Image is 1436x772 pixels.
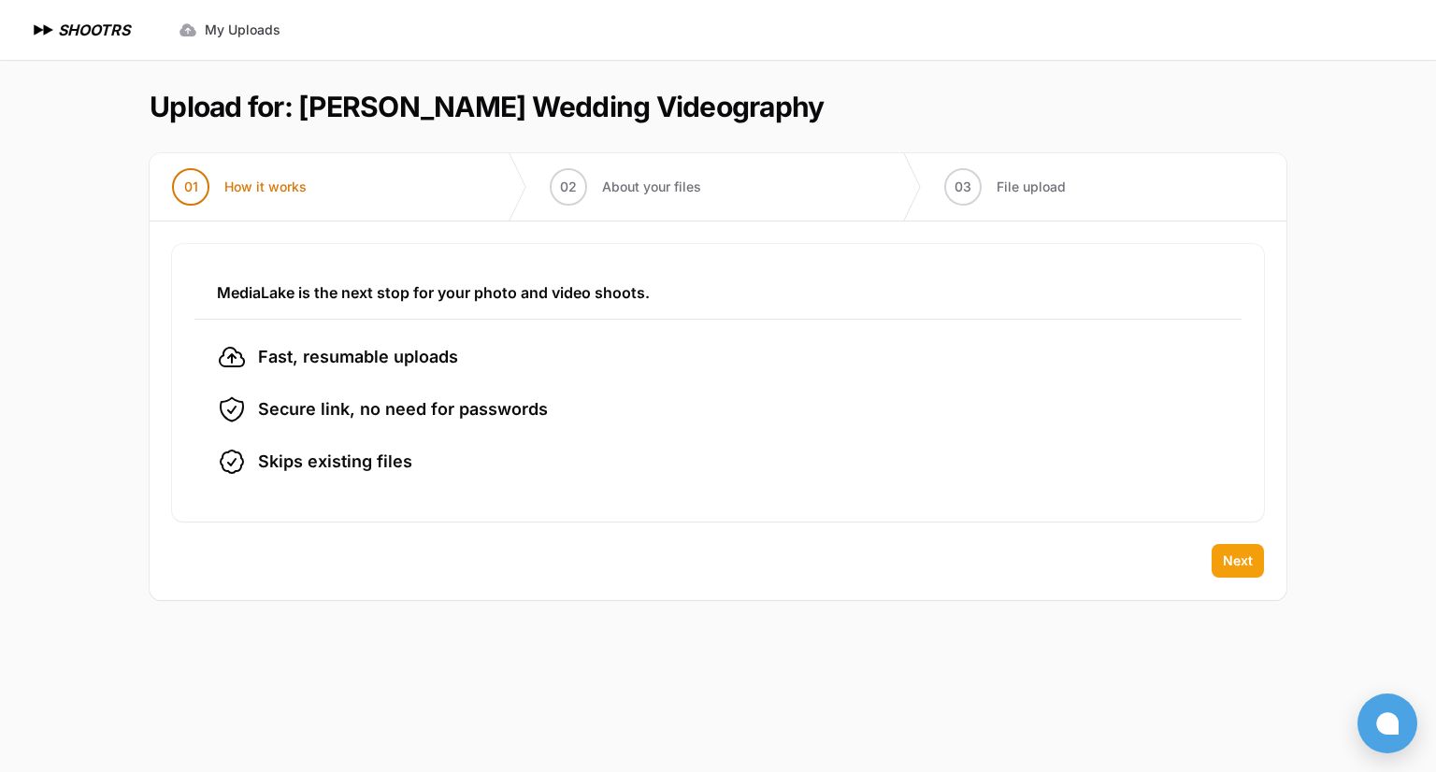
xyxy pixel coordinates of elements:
[184,178,198,196] span: 01
[30,19,58,41] img: SHOOTRS
[560,178,577,196] span: 02
[922,153,1088,221] button: 03 File upload
[150,90,824,123] h1: Upload for: [PERSON_NAME] Wedding Videography
[217,281,1219,304] h3: MediaLake is the next stop for your photo and video shoots.
[167,13,292,47] a: My Uploads
[602,178,701,196] span: About your files
[1223,551,1253,570] span: Next
[527,153,724,221] button: 02 About your files
[58,19,130,41] h1: SHOOTRS
[150,153,329,221] button: 01 How it works
[258,449,412,475] span: Skips existing files
[258,396,548,422] span: Secure link, no need for passwords
[205,21,280,39] span: My Uploads
[1357,693,1417,753] button: Open chat window
[224,178,307,196] span: How it works
[1212,544,1264,578] button: Next
[997,178,1066,196] span: File upload
[955,178,971,196] span: 03
[258,344,458,370] span: Fast, resumable uploads
[30,19,130,41] a: SHOOTRS SHOOTRS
